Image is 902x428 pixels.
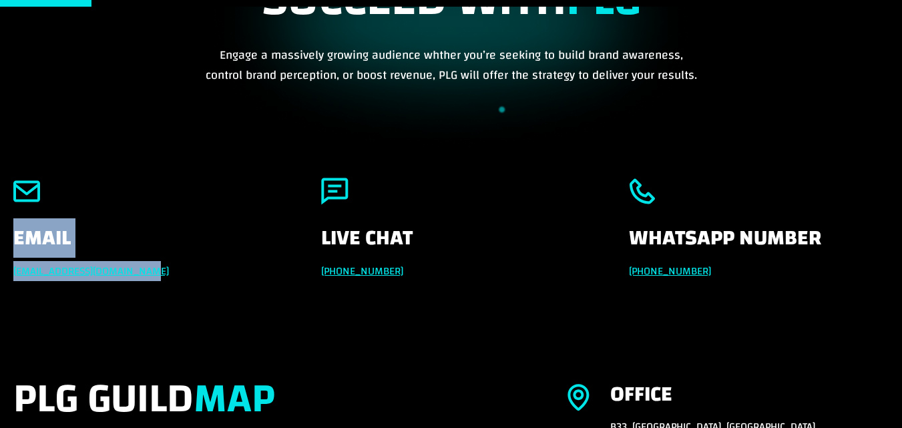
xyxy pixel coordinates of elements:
a: [PHONE_NUMBER] [629,261,711,281]
h4: Email [13,228,273,262]
h4: Whatsapp Number [629,228,889,262]
div: Office [610,384,672,405]
a: [PHONE_NUMBER] [321,261,403,281]
a: [EMAIL_ADDRESS][DOMAIN_NAME] [13,261,169,281]
h4: Live Chat [321,228,581,262]
iframe: Chat Widget [835,364,902,428]
img: email [13,178,40,205]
